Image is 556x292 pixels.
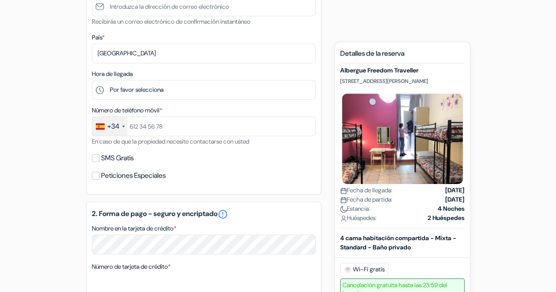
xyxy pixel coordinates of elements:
label: Número de teléfono móvil [92,106,162,115]
span: Estancia: [340,204,370,213]
div: +34 [107,121,120,132]
b: 4 cama habitación compartida - Mixta - Standard - Baño privado [340,234,456,251]
div: Spain (España): +34 [92,117,127,136]
h5: Detalles de la reserva [340,49,465,63]
span: Huéspedes: [340,213,377,223]
strong: 2 Huéspedes [428,213,465,223]
img: user_icon.svg [340,215,347,222]
span: Fecha de llegada: [340,186,392,195]
p: [STREET_ADDRESS][PERSON_NAME] [340,78,465,85]
input: 612 34 56 78 [92,116,316,136]
img: calendar.svg [340,197,347,203]
label: Hora de llegada [92,69,133,79]
span: Wi-Fi gratis [340,263,389,276]
strong: [DATE] [445,186,465,195]
span: Fecha de partida: [340,195,392,204]
label: Nombre en la tarjeta de crédito [92,224,176,233]
a: error_outline [218,209,228,220]
img: free_wifi.svg [344,266,351,273]
small: Recibirás un correo electrónico de confirmación instantáneo [92,18,251,25]
label: Peticiones Especiales [101,169,166,182]
h5: 2. Forma de pago - seguro y encriptado [92,209,316,220]
label: País [92,33,105,42]
strong: 4 Noches [438,204,465,213]
img: calendar.svg [340,187,347,194]
small: En caso de que la propiedad necesite contactarse con usted [92,137,249,145]
img: moon.svg [340,206,347,213]
h5: Albergue Freedom Traveller [340,67,465,74]
strong: [DATE] [445,195,465,204]
label: SMS Gratis [101,152,134,164]
label: Número de tarjeta de crédito [92,262,171,271]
